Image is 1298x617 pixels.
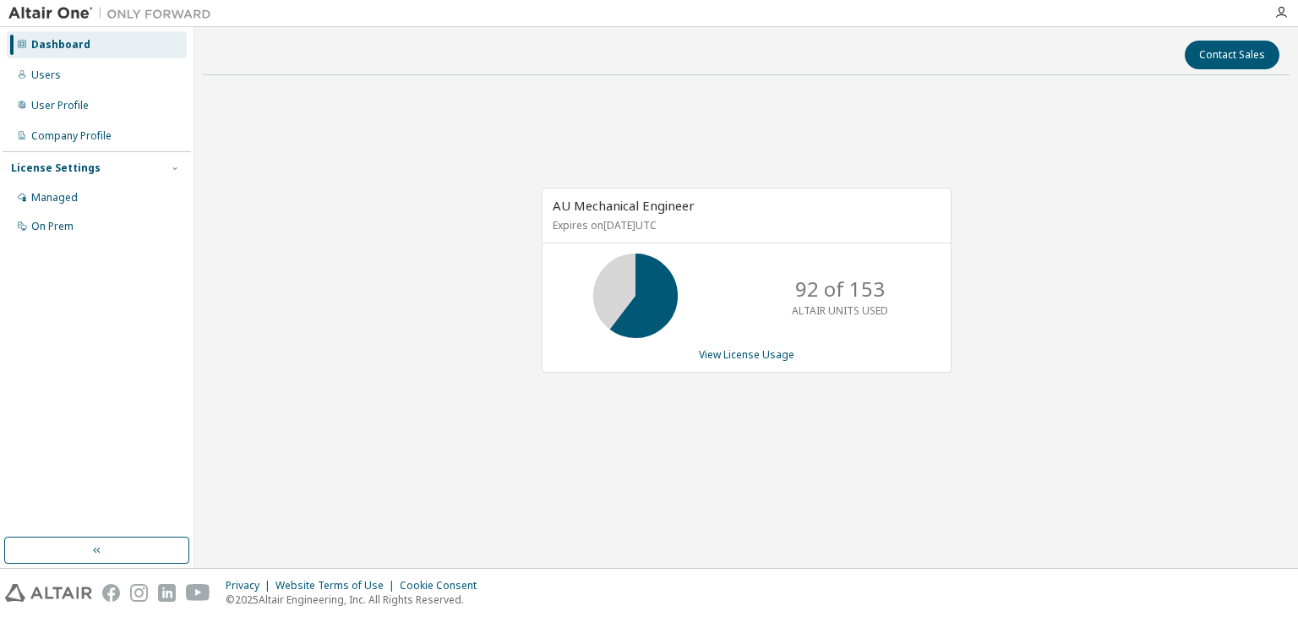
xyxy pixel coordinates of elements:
[31,191,78,205] div: Managed
[130,584,148,602] img: instagram.svg
[31,220,74,233] div: On Prem
[400,579,487,592] div: Cookie Consent
[226,592,487,607] p: © 2025 Altair Engineering, Inc. All Rights Reserved.
[795,275,885,303] p: 92 of 153
[699,347,794,362] a: View License Usage
[31,68,61,82] div: Users
[8,5,220,22] img: Altair One
[226,579,275,592] div: Privacy
[31,38,90,52] div: Dashboard
[1185,41,1279,69] button: Contact Sales
[5,584,92,602] img: altair_logo.svg
[31,129,112,143] div: Company Profile
[186,584,210,602] img: youtube.svg
[553,218,936,232] p: Expires on [DATE] UTC
[102,584,120,602] img: facebook.svg
[158,584,176,602] img: linkedin.svg
[11,161,101,175] div: License Settings
[553,197,695,214] span: AU Mechanical Engineer
[275,579,400,592] div: Website Terms of Use
[792,303,888,318] p: ALTAIR UNITS USED
[31,99,89,112] div: User Profile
